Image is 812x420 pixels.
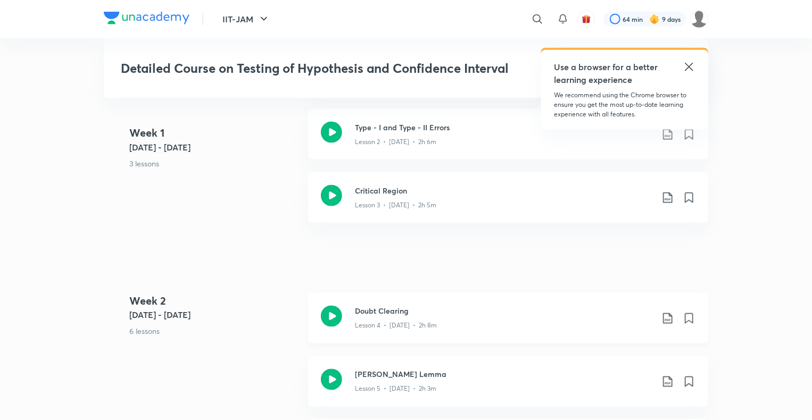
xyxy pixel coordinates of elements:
[308,356,708,419] a: [PERSON_NAME] LemmaLesson 5 • [DATE] • 2h 3m
[355,137,436,147] p: Lesson 2 • [DATE] • 2h 6m
[554,90,695,119] p: We recommend using the Chrome browser to ensure you get the most up-to-date learning experience w...
[129,309,300,322] h5: [DATE] - [DATE]
[554,61,660,86] h5: Use a browser for a better learning experience
[129,326,300,337] p: 6 lessons
[355,200,436,210] p: Lesson 3 • [DATE] • 2h 5m
[355,369,653,380] h3: [PERSON_NAME] Lemma
[104,12,189,24] img: Company Logo
[216,9,277,30] button: IIT-JAM
[129,125,300,141] h4: Week 1
[355,122,653,133] h3: Type - I and Type - II Errors
[129,158,300,169] p: 3 lessons
[104,12,189,27] a: Company Logo
[355,384,436,394] p: Lesson 5 • [DATE] • 2h 3m
[649,14,660,24] img: streak
[355,321,437,331] p: Lesson 4 • [DATE] • 2h 8m
[355,185,653,196] h3: Critical Region
[308,172,708,236] a: Critical RegionLesson 3 • [DATE] • 2h 5m
[582,14,591,24] img: avatar
[308,293,708,356] a: Doubt ClearingLesson 4 • [DATE] • 2h 8m
[121,61,537,76] h3: Detailed Course on Testing of Hypothesis and Confidence Interval
[690,10,708,28] img: Farhan Niazi
[308,109,708,172] a: Type - I and Type - II ErrorsLesson 2 • [DATE] • 2h 6m
[355,306,653,317] h3: Doubt Clearing
[578,11,595,28] button: avatar
[129,293,300,309] h4: Week 2
[129,141,300,154] h5: [DATE] - [DATE]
